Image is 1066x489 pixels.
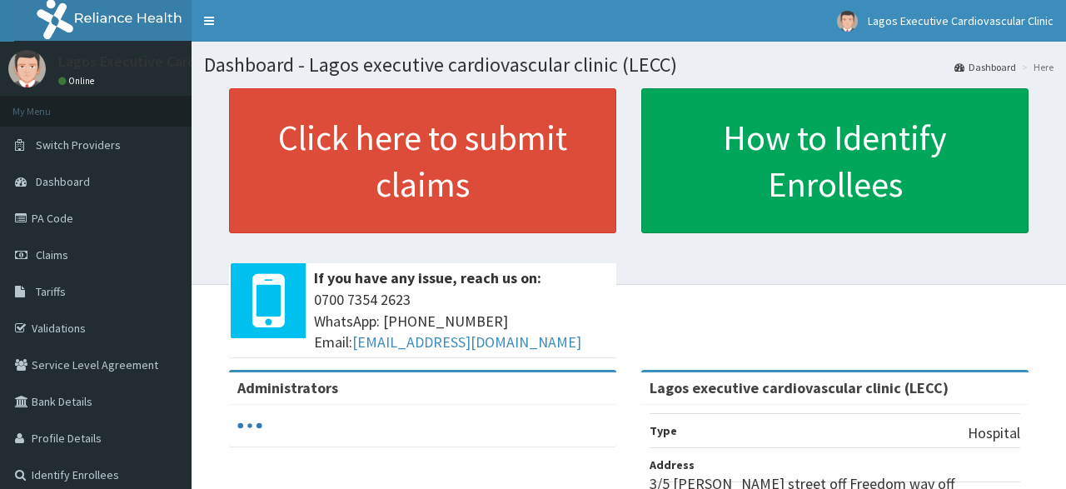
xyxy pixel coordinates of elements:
[237,413,262,438] svg: audio-loading
[641,88,1029,233] a: How to Identify Enrollees
[868,13,1054,28] span: Lagos Executive Cardiovascular Clinic
[650,457,695,472] b: Address
[204,54,1054,76] h1: Dashboard - Lagos executive cardiovascular clinic (LECC)
[58,75,98,87] a: Online
[837,11,858,32] img: User Image
[650,423,677,438] b: Type
[36,174,90,189] span: Dashboard
[1018,60,1054,74] li: Here
[650,378,949,397] strong: Lagos executive cardiovascular clinic (LECC)
[237,378,338,397] b: Administrators
[36,137,121,152] span: Switch Providers
[229,88,616,233] a: Click here to submit claims
[314,289,608,353] span: 0700 7354 2623 WhatsApp: [PHONE_NUMBER] Email:
[954,60,1016,74] a: Dashboard
[8,50,46,87] img: User Image
[968,422,1020,444] p: Hospital
[314,268,541,287] b: If you have any issue, reach us on:
[58,54,299,69] p: Lagos Executive Cardiovascular Clinic
[36,247,68,262] span: Claims
[36,284,66,299] span: Tariffs
[352,332,581,352] a: [EMAIL_ADDRESS][DOMAIN_NAME]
